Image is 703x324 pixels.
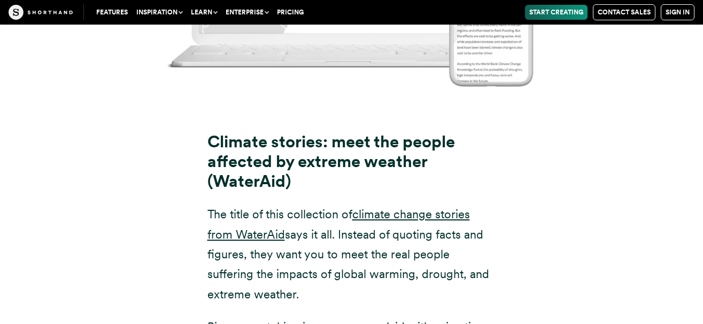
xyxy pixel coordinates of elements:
[207,207,470,241] a: climate change stories from WaterAid
[525,5,588,20] a: Start Creating
[207,132,455,191] strong: Climate stories: meet the people affected by extreme weather (WaterAid)
[207,204,496,304] p: The title of this collection of says it all. Instead of quoting facts and figures, they want you ...
[273,5,308,20] a: Pricing
[661,4,694,20] a: Sign in
[132,5,187,20] button: Inspiration
[9,5,73,20] img: The Craft
[92,5,132,20] a: Features
[593,4,655,20] a: Contact Sales
[221,5,273,20] button: Enterprise
[187,5,221,20] button: Learn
